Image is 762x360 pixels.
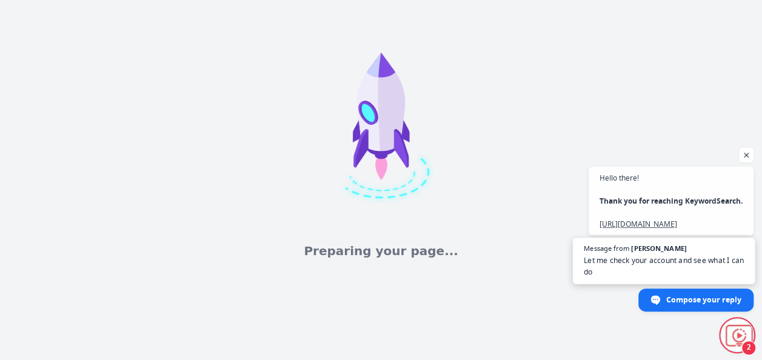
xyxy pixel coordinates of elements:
[304,242,458,259] h2: Preparing your page...
[584,245,629,252] span: Message from
[741,341,756,355] span: 2
[666,289,741,310] span: Compose your reply
[721,319,754,352] a: Open chat
[631,245,686,252] span: [PERSON_NAME]
[600,172,743,230] span: Hello there!
[584,255,744,278] span: Let me check your account and see what I can do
